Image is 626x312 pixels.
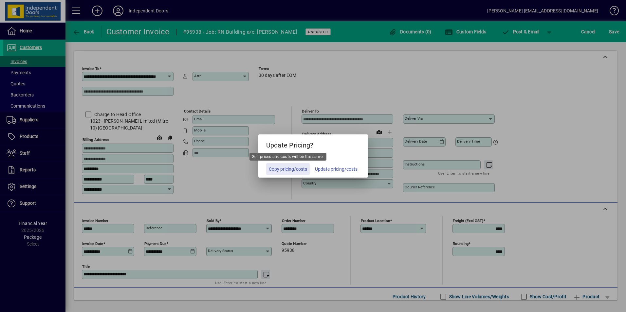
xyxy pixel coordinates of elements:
[249,153,326,161] div: Sell prices and costs will be the same.
[266,163,310,175] button: Copy pricing/costs
[258,134,368,153] h5: Update Pricing?
[312,163,360,175] button: Update pricing/costs
[269,166,307,173] span: Copy pricing/costs
[315,166,358,173] span: Update pricing/costs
